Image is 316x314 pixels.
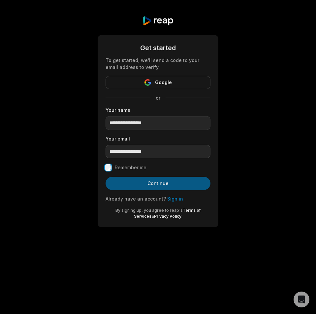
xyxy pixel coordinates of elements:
[106,177,210,190] button: Continue
[106,196,166,202] span: Already have an account?
[115,164,146,172] label: Remember me
[294,292,309,307] div: Open Intercom Messenger
[115,208,183,213] span: By signing up, you agree to reap's
[142,16,174,26] img: reap
[106,76,210,89] button: Google
[106,43,210,53] div: Get started
[150,94,166,101] span: or
[155,78,172,86] span: Google
[106,57,210,71] div: To get started, we'll send a code to your email address to verify.
[167,196,183,202] a: Sign in
[106,135,210,142] label: Your email
[151,214,154,219] span: &
[106,107,210,113] label: Your name
[154,214,181,219] a: Privacy Policy
[181,214,182,219] span: .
